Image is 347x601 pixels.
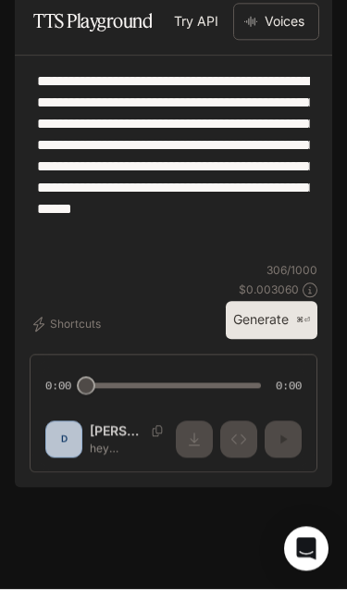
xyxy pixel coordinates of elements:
[226,313,317,351] button: Generate⌘⏎
[266,274,317,290] p: 306 / 1000
[284,538,328,582] div: Open Intercom Messenger
[233,15,319,52] button: Voices
[33,15,152,52] h1: TTS Playground
[296,327,310,338] p: ⌘⏎
[14,9,47,43] button: open drawer
[30,321,108,351] button: Shortcuts
[167,15,226,52] a: Try API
